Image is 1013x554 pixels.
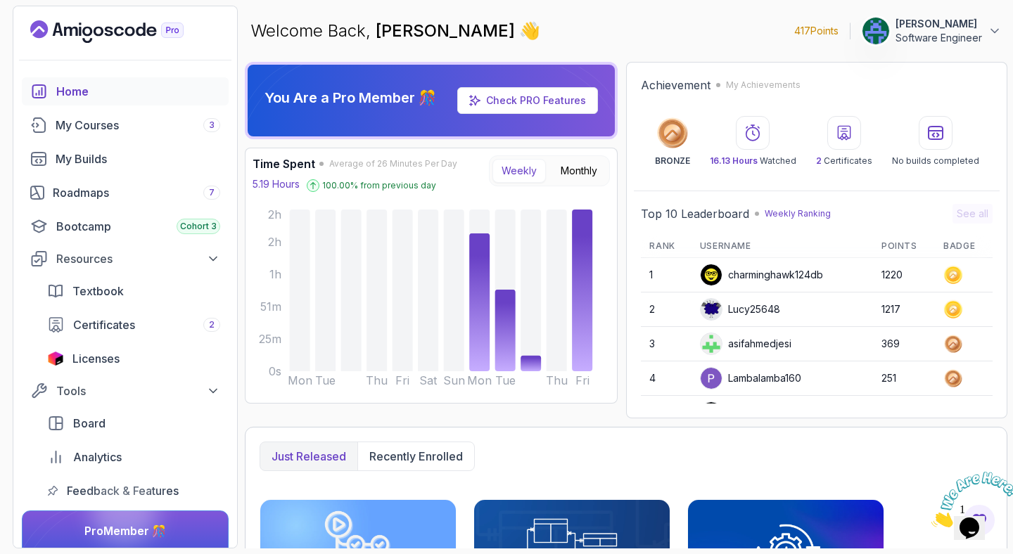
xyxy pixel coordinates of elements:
[701,402,722,423] img: user profile image
[268,235,281,249] tspan: 2h
[641,235,692,258] th: Rank
[315,373,336,387] tspan: Tue
[329,158,457,169] span: Average of 26 Minutes Per Day
[892,155,979,167] p: No builds completed
[366,373,388,387] tspan: Thu
[641,258,692,292] td: 1
[53,184,220,201] div: Roadmaps
[700,367,801,389] div: Lambalamba160
[701,299,722,320] img: default monster avatar
[862,18,889,44] img: user profile image
[873,361,935,396] td: 251
[30,20,216,43] a: Landing page
[710,155,796,167] p: Watched
[253,177,300,191] p: 5.19 Hours
[369,448,463,465] p: Recently enrolled
[701,264,722,285] img: user profile image
[265,88,436,108] p: You Are a Pro Member 🎊
[896,17,982,31] p: [PERSON_NAME]
[700,401,777,424] div: VankataSz
[492,159,546,183] button: Weekly
[641,361,692,396] td: 4
[873,327,935,361] td: 369
[6,6,93,61] img: Chat attention grabber
[419,373,438,387] tspan: Sat
[794,24,839,38] p: 417 Points
[269,267,281,281] tspan: 1h
[209,319,215,330] span: 2
[22,378,229,404] button: Tools
[22,145,229,173] a: builds
[357,442,474,470] button: Recently enrolled
[710,155,758,166] span: 16.13 Hours
[692,235,873,258] th: Username
[546,373,568,387] tspan: Thu
[816,155,822,166] span: 2
[22,212,229,240] a: bootcamp
[896,31,982,45] p: Software Engineer
[47,352,64,366] img: jetbrains icon
[67,482,179,499] span: Feedback & Features
[926,466,1013,533] iframe: chat widget
[73,316,135,333] span: Certificates
[180,221,217,232] span: Cohort 3
[641,327,692,361] td: 3
[22,179,229,207] a: roadmaps
[873,258,935,292] td: 1220
[495,373,516,387] tspan: Tue
[73,449,122,465] span: Analytics
[253,155,315,172] h3: Time Spent
[873,292,935,327] td: 1217
[467,373,492,387] tspan: Mon
[486,94,586,106] a: Check PRO Features
[260,299,281,314] tspan: 51m
[56,218,220,235] div: Bootcamp
[700,264,823,286] div: charminghawk124db
[873,396,935,430] td: 236
[56,382,220,399] div: Tools
[655,155,690,167] p: BRONZE
[641,205,749,222] h2: Top 10 Leaderboard
[56,250,220,267] div: Resources
[22,246,229,271] button: Resources
[6,6,11,18] span: 1
[72,350,120,367] span: Licenses
[209,120,215,131] span: 3
[22,77,229,105] a: home
[552,159,606,183] button: Monthly
[73,415,106,432] span: Board
[260,442,357,470] button: Just released
[701,333,722,354] img: user profile image
[641,77,711,94] h2: Achievement
[272,448,346,465] p: Just released
[641,292,692,327] td: 2
[209,187,215,198] span: 7
[701,368,722,389] img: user profile image
[518,19,541,42] span: 👋
[56,117,220,134] div: My Courses
[700,333,791,355] div: asifahmedjesi
[575,373,590,387] tspan: Fri
[39,477,229,505] a: feedback
[395,373,409,387] tspan: Fri
[862,17,1002,45] button: user profile image[PERSON_NAME]Software Engineer
[765,208,831,219] p: Weekly Ranking
[443,373,465,387] tspan: Sun
[953,204,993,224] button: See all
[873,235,935,258] th: Points
[376,20,519,41] span: [PERSON_NAME]
[72,283,124,299] span: Textbook
[39,344,229,373] a: licenses
[39,277,229,305] a: textbook
[700,298,780,321] div: Lucy25648
[56,150,220,167] div: My Builds
[269,364,281,378] tspan: 0s
[39,409,229,437] a: board
[457,87,598,114] a: Check PRO Features
[250,20,540,42] p: Welcome Back,
[39,311,229,339] a: certificates
[268,207,281,221] tspan: 2h
[56,83,220,100] div: Home
[322,180,436,191] p: 100.00 % from previous day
